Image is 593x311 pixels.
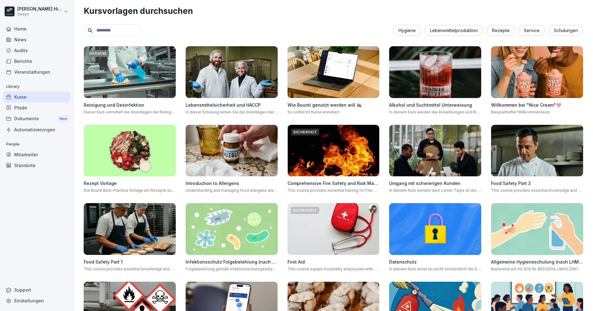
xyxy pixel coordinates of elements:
[186,259,278,265] h4: Infektionsschutz Folgebelehrung (nach §43 IfSG)
[84,203,176,255] img: azkf4rt9fjv8ktem2r20o1ft.png
[491,180,583,186] h4: Food Safety Part 2
[3,284,70,295] div: Support
[84,5,583,17] h1: Kursvorlagen durchsuchen
[3,139,70,149] p: People
[3,113,70,125] a: DokumenteNew
[186,109,278,115] p: In dieser Schulung lernen Sie die Grundlagen der Lebensmittelsicherheit und des HACCP-Systems ken...
[389,188,481,193] p: In diesem Kurs werden dem Lerner Tipps an die Hand gegeben, wie man effektiv mit schwierigen Kund...
[389,46,481,98] img: r9f294wq4cndzvq6mzt1bbrd.png
[491,188,583,193] p: This course provides essential knowledge and practical steps to ensure food safety and hygiene in...
[17,12,62,16] p: cuisyn
[491,109,583,115] p: Beispielhafter Willkommenskurs
[487,25,515,36] div: Rezepte
[393,25,421,36] div: Hygiene
[288,259,380,265] h4: First Aid
[389,180,481,186] h4: Umgang mit schwierigen Kunden
[3,92,70,102] a: Kurse
[84,125,176,177] img: b3scv1ka9fo4r8z7pnfn70nb.png
[3,160,70,171] a: Standorte
[288,266,380,272] p: This course equips hospitality employees with basic first aid knowledge, empowering them to respo...
[491,46,583,98] img: fznu17m1ob8tvsr7inydjegy.png
[389,259,481,265] h4: Datenschutz
[17,6,62,12] p: [PERSON_NAME] Hillebrand
[84,102,176,108] h4: Reinigung und Desinfektion
[3,295,70,306] a: Einstellungen
[288,203,380,255] img: ovcsqbf2ewum2utvc3o527vw.png
[519,25,545,36] div: Service
[389,266,481,272] p: In diesem Kurs lernst du leicht verständlich die Grundlagen der DSGVO kennen und erfährst, wie du...
[186,125,278,177] img: dxikevl05c274fqjcx4fmktu.png
[84,180,176,186] h4: Rezept Vorlage
[84,259,176,265] h4: Food Safety Part 1
[288,102,380,108] h4: Wie Bounti genutzt werden will 👩🏽‍🍳
[3,113,70,125] div: Dokumente
[186,46,278,98] img: np8timnq3qj8z7jdjwtlli73.png
[288,46,380,98] img: bqcw87wt3eaim098drrkbvff.png
[491,125,583,177] img: idy8elroa8tdh8pf64fhm0tv.png
[549,25,583,36] div: Schulungen
[288,180,380,186] h4: Comprehensive Fire Safety and Risk Management
[389,109,481,115] p: In diesem Kurs werden die Auswirkungen und Risiken von [MEDICAL_DATA], Rauchen, Medikamenten und ...
[389,203,481,255] img: gp1n7epbxsf9lzaihqn479zn.png
[186,102,278,108] h4: Lebensmittelsicherheit und HACCP
[3,67,70,77] a: Veranstaltungen
[186,180,278,186] h4: Introduction to Allergens
[288,109,380,115] p: So solltet ihr Kurse erstellen!
[491,102,583,108] h4: Willkommen bei "Nice Cream"🩷
[3,102,70,113] a: Pfade
[84,188,176,193] p: Die Bounti Best-Practice Vorlage um Rezepte zu vermitteln. Anschaulich, einfach und spielerisch. 🥗
[491,203,583,255] img: gxsnf7ygjsfsmxd96jxi4ufn.png
[3,23,70,34] a: Home
[3,124,70,135] a: Automatisierungen
[84,46,176,98] img: hqs2rtymb8uaablm631q6ifx.png
[491,266,583,272] p: Basierend auf VO (EG) Nr. 852/2004, LMHV, DIN10514 und IFSG. Jährliche Wiederholung empfohlen. Mi...
[3,82,70,92] p: Library
[425,25,483,36] div: Lebensmittelproduktion
[3,56,70,67] a: Berichte
[3,45,70,56] a: Audits
[186,266,278,272] p: Folgebelehrung gemäß Infektionsschutzgesetz §43 IfSG. Diese Schulung ist nur gültig in Kombinatio...
[288,125,380,177] img: foxua5kpv17jml0j7mk1esed.png
[84,109,176,115] p: Dieser Kurs vermittelt die Grundlagen der Reinigung und Desinfektion in der Lebensmittelproduktion.
[3,149,70,160] a: Mitarbeiter
[186,203,278,255] img: tgff07aey9ahi6f4hltuk21p.png
[3,34,70,45] a: News
[84,266,176,272] p: This course provides essential knowledge and practical steps to ensure food safety and hygiene in...
[58,115,69,122] div: New
[288,188,380,193] p: This course provides essential training for Fire Marshals, covering fire safety risk assessment, ...
[389,102,481,108] h4: Alkohol und Suchtmittel Unterweisung
[186,188,278,193] p: Understanding and managing food allergens are crucial in the hospitality industry to ensure the s...
[491,259,583,265] h4: Allgemeine Hygieneschulung (nach LHMV §4)
[389,125,481,177] img: ibmq16c03v2u1873hyb2ubud.png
